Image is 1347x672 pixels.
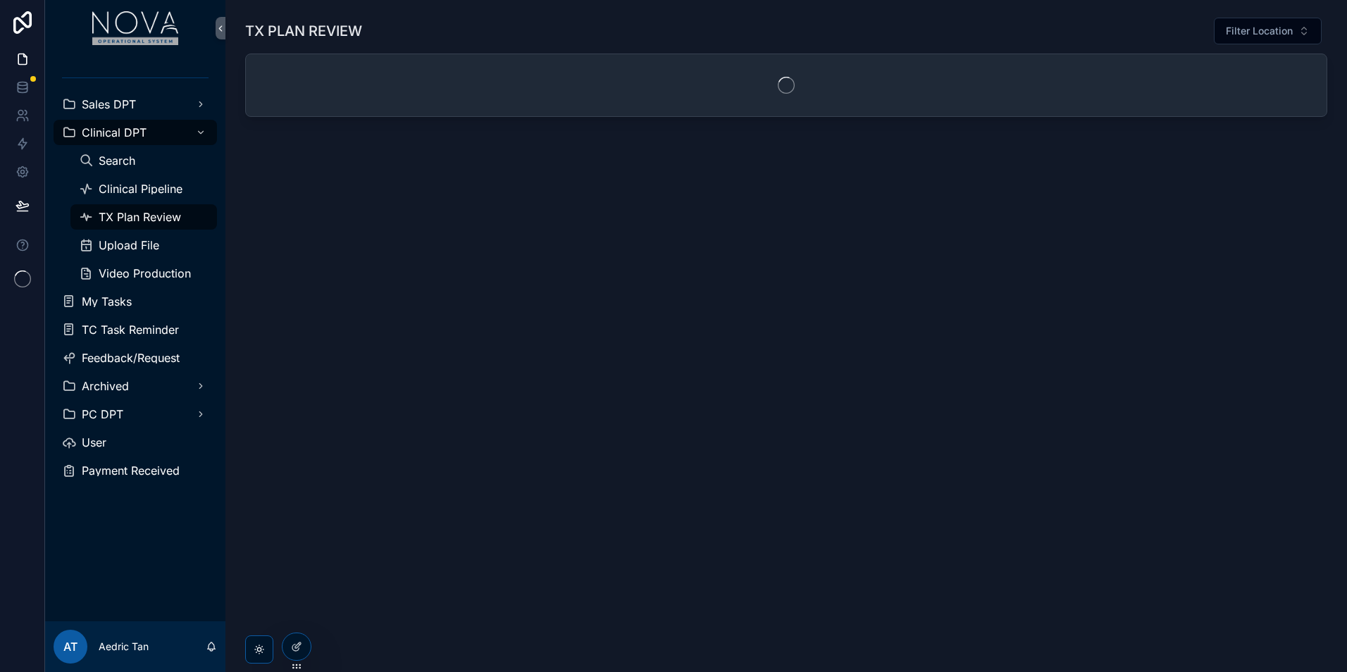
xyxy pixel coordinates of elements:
span: Clinical Pipeline [99,183,182,194]
span: Payment Received [82,465,180,476]
span: PC DPT [82,409,123,420]
a: Upload File [70,232,217,258]
span: Upload File [99,239,159,251]
span: Sales DPT [82,99,136,110]
a: User [54,430,217,455]
a: TX Plan Review [70,204,217,230]
span: User [82,437,106,448]
a: Sales DPT [54,92,217,117]
a: Clinical Pipeline [70,176,217,201]
span: Clinical DPT [82,127,147,138]
a: TC Task Reminder [54,317,217,342]
button: Select Button [1214,18,1322,44]
span: TX Plan Review [99,211,181,223]
span: Video Production [99,268,191,279]
span: Archived [82,380,129,392]
a: Archived [54,373,217,399]
span: AT [63,638,77,655]
a: Payment Received [54,458,217,483]
a: PC DPT [54,402,217,427]
p: Aedric Tan [99,640,149,654]
span: My Tasks [82,296,132,307]
span: TC Task Reminder [82,324,179,335]
h1: TX PLAN REVIEW [245,21,362,41]
a: Video Production [70,261,217,286]
span: Search [99,155,135,166]
a: My Tasks [54,289,217,314]
span: Feedback/Request [82,352,180,363]
span: Filter Location [1226,24,1293,38]
a: Search [70,148,217,173]
img: App logo [92,11,179,45]
a: Feedback/Request [54,345,217,371]
a: Clinical DPT [54,120,217,145]
div: scrollable content [45,56,225,502]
